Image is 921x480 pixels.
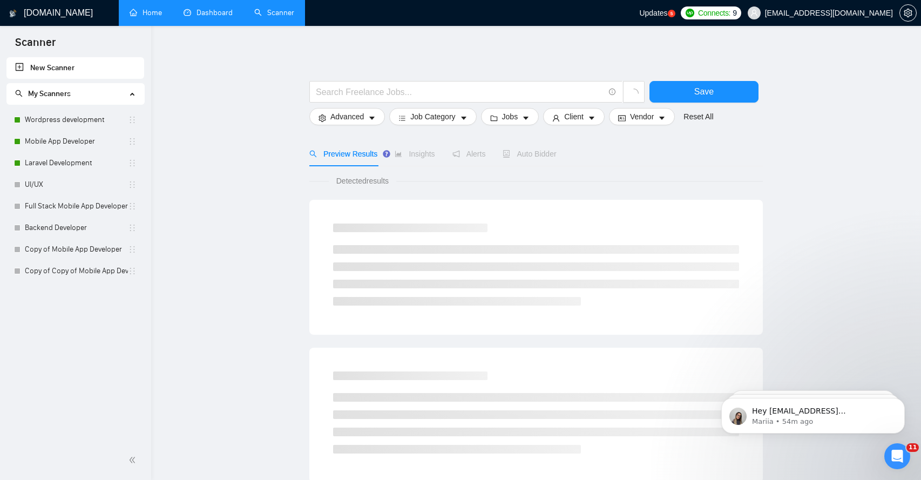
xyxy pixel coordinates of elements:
span: Client [564,111,584,123]
span: caret-down [658,114,666,122]
span: folder [490,114,498,122]
span: holder [128,159,137,167]
li: New Scanner [6,57,144,79]
a: homeHome [130,8,162,17]
li: Mobile App Developer [6,131,144,152]
a: Wordpress development [25,109,128,131]
span: My Scanners [28,89,71,98]
span: Advanced [330,111,364,123]
a: Full Stack Mobile App Developer [25,195,128,217]
span: robot [503,150,510,158]
span: My Scanners [15,89,71,98]
button: userClientcaret-down [543,108,605,125]
span: Auto Bidder [503,150,556,158]
span: notification [452,150,460,158]
li: UI/UX [6,174,144,195]
span: Job Category [410,111,455,123]
span: idcard [618,114,626,122]
span: Detected results [329,175,396,187]
span: search [15,90,23,97]
div: Tooltip anchor [382,149,391,159]
input: Search Freelance Jobs... [316,85,604,99]
img: upwork-logo.png [686,9,694,17]
button: Save [649,81,759,103]
span: 11 [906,443,919,452]
a: Laravel Development [25,152,128,174]
span: Jobs [502,111,518,123]
span: Updates [639,9,667,17]
button: idcardVendorcaret-down [609,108,675,125]
span: caret-down [460,114,468,122]
iframe: Intercom notifications message [705,375,921,451]
a: dashboardDashboard [184,8,233,17]
a: Copy of Copy of Mobile App Developer [25,260,128,282]
span: caret-down [588,114,595,122]
li: Copy of Copy of Mobile App Developer [6,260,144,282]
a: Copy of Mobile App Developer [25,239,128,260]
span: search [309,150,317,158]
span: 9 [733,7,737,19]
text: 5 [670,11,673,16]
span: user [750,9,758,17]
li: Backend Developer [6,217,144,239]
button: setting [899,4,917,22]
span: setting [319,114,326,122]
span: double-left [128,455,139,465]
span: user [552,114,560,122]
span: Vendor [630,111,654,123]
a: searchScanner [254,8,294,17]
img: logo [9,5,17,22]
li: Full Stack Mobile App Developer [6,195,144,217]
span: loading [629,89,639,98]
span: holder [128,180,137,189]
a: Reset All [683,111,713,123]
span: setting [900,9,916,17]
button: folderJobscaret-down [481,108,539,125]
li: Copy of Mobile App Developer [6,239,144,260]
span: Alerts [452,150,486,158]
span: holder [128,202,137,211]
span: holder [128,116,137,124]
span: bars [398,114,406,122]
a: UI/UX [25,174,128,195]
li: Wordpress development [6,109,144,131]
span: caret-down [368,114,376,122]
span: Preview Results [309,150,377,158]
span: Connects: [698,7,730,19]
iframe: Intercom live chat [884,443,910,469]
span: Save [694,85,714,98]
a: setting [899,9,917,17]
span: Insights [395,150,435,158]
li: Laravel Development [6,152,144,174]
span: holder [128,267,137,275]
span: holder [128,137,137,146]
span: area-chart [395,150,402,158]
span: Scanner [6,35,64,57]
a: 5 [668,10,675,17]
button: barsJob Categorycaret-down [389,108,476,125]
button: settingAdvancedcaret-down [309,108,385,125]
span: holder [128,224,137,232]
a: New Scanner [15,57,136,79]
span: holder [128,245,137,254]
a: Backend Developer [25,217,128,239]
a: Mobile App Developer [25,131,128,152]
span: caret-down [522,114,530,122]
span: info-circle [609,89,616,96]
